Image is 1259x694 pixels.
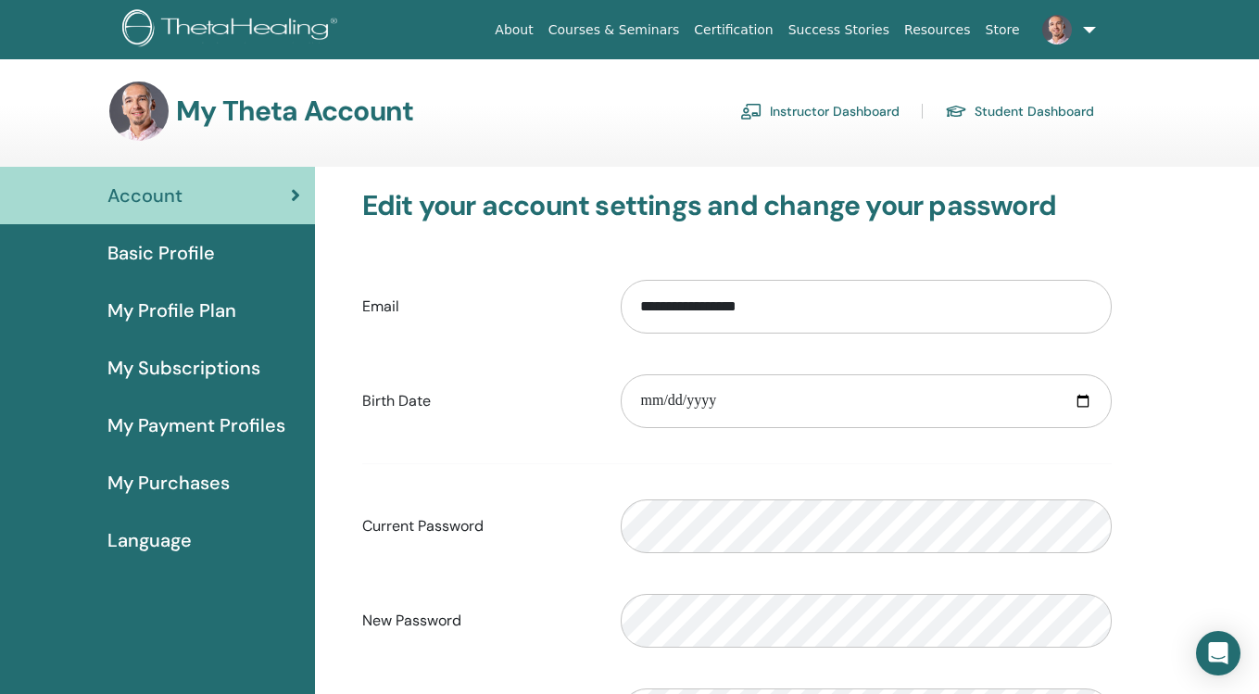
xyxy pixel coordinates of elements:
span: Language [107,526,192,554]
a: Courses & Seminars [541,13,687,47]
a: Instructor Dashboard [740,96,900,126]
h3: Edit your account settings and change your password [362,189,1112,222]
img: default.jpg [1042,15,1072,44]
span: My Subscriptions [107,354,260,382]
img: graduation-cap.svg [945,104,967,120]
label: Email [348,289,608,324]
h3: My Theta Account [176,95,413,128]
div: Open Intercom Messenger [1196,631,1240,675]
span: Basic Profile [107,239,215,267]
a: Resources [897,13,978,47]
span: My Payment Profiles [107,411,285,439]
label: Birth Date [348,384,608,419]
span: My Profile Plan [107,297,236,324]
a: Store [978,13,1027,47]
a: Success Stories [781,13,897,47]
a: About [487,13,540,47]
label: New Password [348,603,608,638]
span: Account [107,182,183,209]
a: Certification [686,13,780,47]
img: default.jpg [109,82,169,141]
label: Current Password [348,509,608,544]
img: logo.png [122,9,344,51]
span: My Purchases [107,469,230,497]
a: Student Dashboard [945,96,1094,126]
img: chalkboard-teacher.svg [740,103,762,120]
